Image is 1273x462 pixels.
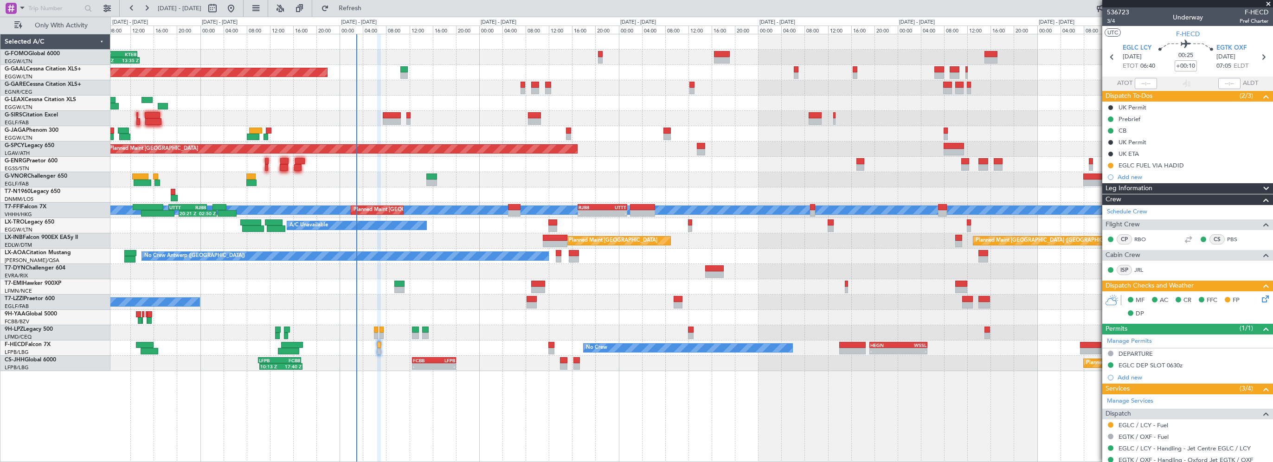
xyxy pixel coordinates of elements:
div: 12:00 [270,26,293,34]
a: RBO [1134,235,1155,244]
div: 16:00 [572,26,595,34]
input: Trip Number [28,1,82,15]
span: 536723 [1107,7,1129,17]
a: G-GAALCessna Citation XLS+ [5,66,81,72]
div: 04:00 [642,26,665,34]
span: ATOT [1117,79,1132,88]
a: DNMM/LOS [5,196,33,203]
span: G-FOMO [5,51,28,57]
button: Only With Activity [10,18,101,33]
div: [DATE] - [DATE] [202,19,238,26]
span: T7-LZZI [5,296,24,302]
button: Refresh [317,1,373,16]
a: JRL [1134,266,1155,274]
div: No Crew [586,341,607,355]
span: [DATE] - [DATE] [158,4,201,13]
span: G-VNOR [5,173,27,179]
div: 00:00 [758,26,781,34]
div: 20:00 [874,26,898,34]
div: 02:50 Z [198,211,216,216]
span: ELDT [1234,62,1248,71]
div: RJBB [187,205,206,210]
span: EGLC LCY [1123,44,1151,53]
span: 9H-YAA [5,311,26,317]
span: G-SIRS [5,112,22,118]
div: 04:00 [781,26,804,34]
a: G-SPCYLegacy 650 [5,143,54,148]
div: LFPB [434,358,456,363]
a: PBS [1227,235,1248,244]
div: 00:00 [898,26,921,34]
a: G-LEAXCessna Citation XLS [5,97,76,103]
span: F-HECD [1176,29,1200,39]
span: (3/4) [1240,384,1253,393]
span: ETOT [1123,62,1138,71]
div: - [579,211,602,216]
span: G-SPCY [5,143,25,148]
span: [DATE] [1123,52,1142,62]
div: 00:00 [479,26,502,34]
div: 16:00 [712,26,735,34]
div: UK Permit [1119,138,1146,146]
a: 9H-YAAGlobal 5000 [5,311,57,317]
div: 08:00 [526,26,549,34]
span: Crew [1106,194,1121,205]
a: T7-LZZIPraetor 600 [5,296,55,302]
span: FP [1233,296,1240,305]
a: F-HECDFalcon 7X [5,342,51,347]
a: EGLF/FAB [5,119,29,126]
span: Dispatch Checks and Weather [1106,281,1194,291]
div: [DATE] - [DATE] [759,19,795,26]
span: CR [1183,296,1191,305]
div: 13:35 Z [118,58,139,63]
div: KTEB [116,51,137,57]
div: 08:00 [1084,26,1107,34]
a: EGSS/STN [5,165,29,172]
div: 08:00 [944,26,967,34]
div: 20:21 Z [180,211,198,216]
span: MF [1136,296,1144,305]
a: EGLF/FAB [5,303,29,310]
div: - [899,348,926,354]
a: LGAV/ATH [5,150,30,157]
a: EGLC / LCY - Handling - Jet Centre EGLC / LCY [1119,444,1251,452]
span: ALDT [1243,79,1258,88]
div: 17:40 Z [281,364,302,369]
a: Manage Permits [1107,337,1152,346]
span: Permits [1106,324,1127,334]
div: 16:00 [851,26,874,34]
div: UTTT [602,205,626,210]
a: Manage Services [1107,397,1153,406]
a: LX-AOACitation Mustang [5,250,71,256]
div: 10:13 Z [260,364,281,369]
a: T7-DYNChallenger 604 [5,265,65,271]
a: G-FOMOGlobal 6000 [5,51,60,57]
div: [DATE] - [DATE] [1039,19,1074,26]
span: Refresh [331,5,370,12]
div: UK ETA [1119,150,1139,158]
div: 08:00 [804,26,828,34]
div: - [434,364,456,369]
span: DP [1136,309,1144,319]
span: LX-AOA [5,250,26,256]
a: T7-EMIHawker 900XP [5,281,61,286]
span: Dispatch To-Dos [1106,91,1152,102]
div: UK Permit [1119,103,1146,111]
div: [DATE] - [DATE] [112,19,148,26]
div: CS [1209,234,1225,244]
div: 08:00 [665,26,688,34]
a: EGGW/LTN [5,58,32,65]
span: AC [1160,296,1168,305]
span: F-HECD [5,342,25,347]
div: Underway [1173,13,1203,22]
div: [DATE] - [DATE] [899,19,935,26]
div: A/C Unavailable [289,218,328,232]
div: 00:00 [619,26,642,34]
div: Add new [1118,173,1268,181]
span: LX-INB [5,235,23,240]
div: RJBB [579,205,602,210]
a: EDLW/DTM [5,242,32,249]
span: Services [1106,384,1130,394]
a: G-SIRSCitation Excel [5,112,58,118]
div: [DATE] - [DATE] [481,19,516,26]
